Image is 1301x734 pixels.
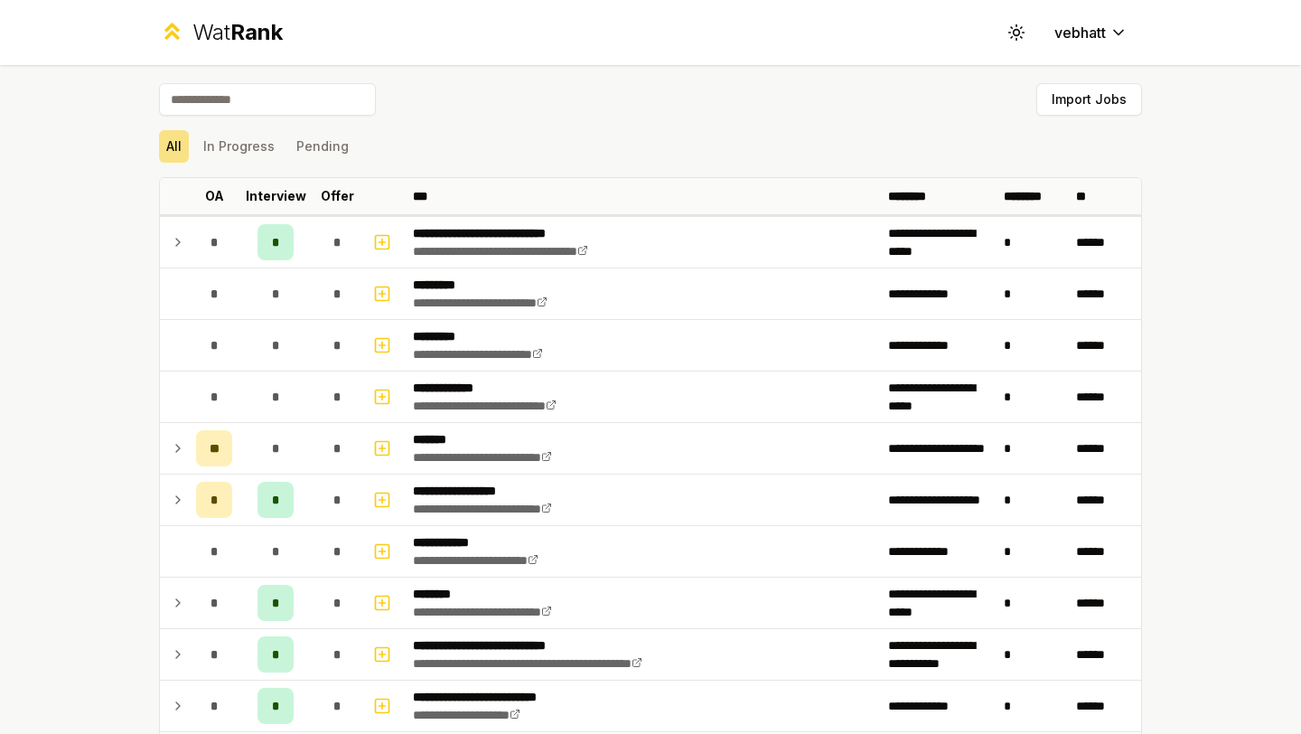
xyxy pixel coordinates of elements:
[159,130,189,163] button: All
[1054,22,1106,43] span: vebhatt
[192,18,283,47] div: Wat
[289,130,356,163] button: Pending
[1040,16,1142,49] button: vebhatt
[1036,83,1142,116] button: Import Jobs
[196,130,282,163] button: In Progress
[230,19,283,45] span: Rank
[321,187,354,205] p: Offer
[159,18,283,47] a: WatRank
[246,187,306,205] p: Interview
[205,187,224,205] p: OA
